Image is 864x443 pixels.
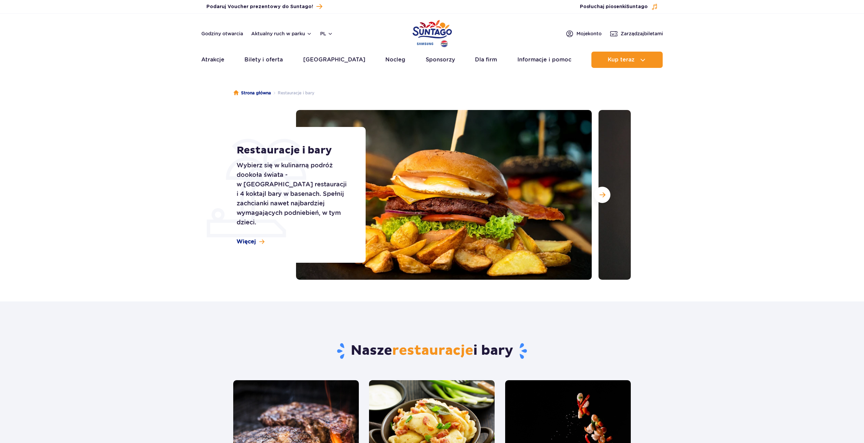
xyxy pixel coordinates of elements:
[392,342,473,359] span: restauracje
[517,52,571,68] a: Informacje i pomoc
[475,52,497,68] a: Dla firm
[566,30,602,38] a: Mojekonto
[237,161,350,227] p: Wybierz się w kulinarną podróż dookoła świata - w [GEOGRAPHIC_DATA] restauracji i 4 koktajl bary ...
[591,52,663,68] button: Kup teraz
[580,3,648,10] span: Posłuchaj piosenki
[244,52,283,68] a: Bilety i oferta
[594,187,610,203] button: Następny slajd
[621,30,663,37] span: Zarządzaj biletami
[320,30,333,37] button: pl
[426,52,455,68] a: Sponsorzy
[206,2,322,11] a: Podaruj Voucher prezentowy do Suntago!
[608,57,635,63] span: Kup teraz
[303,52,365,68] a: [GEOGRAPHIC_DATA]
[201,52,224,68] a: Atrakcje
[385,52,405,68] a: Nocleg
[237,238,264,245] a: Więcej
[237,144,350,156] h1: Restauracje i bary
[206,3,313,10] span: Podaruj Voucher prezentowy do Suntago!
[234,90,271,96] a: Strona główna
[412,17,452,48] a: Park of Poland
[201,30,243,37] a: Godziny otwarcia
[251,31,312,36] button: Aktualny ruch w parku
[576,30,602,37] span: Moje konto
[610,30,663,38] a: Zarządzajbiletami
[237,238,256,245] span: Więcej
[271,90,314,96] li: Restauracje i bary
[626,4,648,9] span: Suntago
[233,342,631,360] h2: Nasze i bary
[580,3,658,10] button: Posłuchaj piosenkiSuntago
